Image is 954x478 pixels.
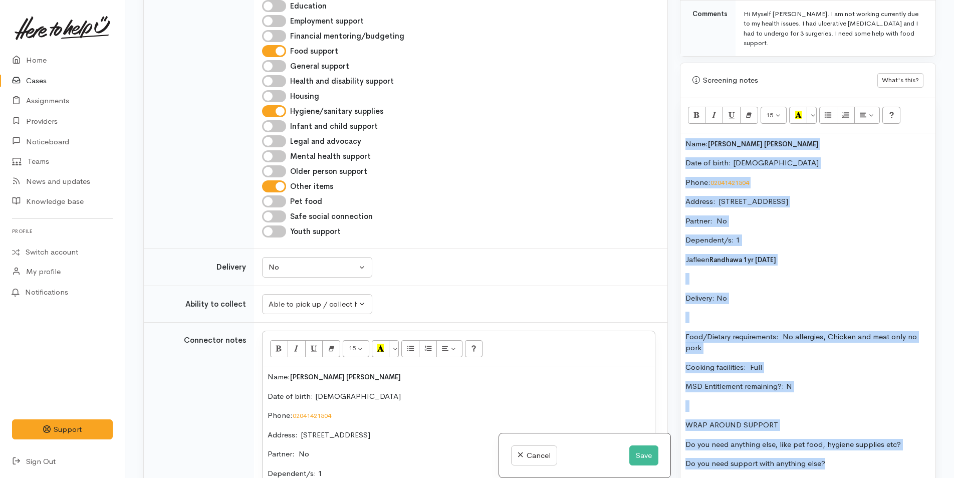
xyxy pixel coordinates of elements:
p: Partner: No [268,448,650,460]
span: 15 [766,111,773,119]
p: Address: [STREET_ADDRESS] [268,429,650,441]
button: Able to pick up / collect help on my own [262,294,372,315]
div: Screening notes [692,75,877,86]
button: Underline (CTRL+U) [305,340,323,357]
label: Safe social connection [290,211,373,222]
p: Jafleen [685,254,930,266]
h6: Profile [12,224,113,238]
a: 02041421504 [293,411,331,420]
button: Ordered list (CTRL+SHIFT+NUM8) [419,340,437,357]
button: Recent Color [372,340,390,357]
p: Dependent/s: 1 [685,234,930,246]
button: Help [465,340,483,357]
button: Recent Color [789,107,807,124]
label: Hygiene/sanitary supplies [290,106,383,117]
button: Support [12,419,113,440]
button: Ordered list (CTRL+SHIFT+NUM8) [837,107,855,124]
p: Date of birth: [DEMOGRAPHIC_DATA] [685,157,930,169]
td: Delivery [144,249,254,286]
button: Italic (CTRL+I) [705,107,723,124]
label: Older person support [290,166,367,177]
p: Partner: No [685,215,930,227]
button: What's this? [877,73,923,88]
p: Name: [268,371,650,383]
p: WRAP AROUND SUPPORT [685,419,930,431]
p: Address: [STREET_ADDRESS] [685,196,930,207]
button: Underline (CTRL+U) [723,107,741,124]
p: Phone: [685,177,930,188]
label: Mental health support [290,151,371,162]
label: Connector notes [184,335,246,346]
button: Remove Font Style (CTRL+\) [322,340,340,357]
label: Housing [290,91,319,102]
button: Bold (CTRL+B) [688,107,706,124]
label: Youth support [290,226,341,237]
div: Able to pick up / collect help on my own [269,299,357,310]
button: Paragraph [854,107,880,124]
p: Phone: [268,410,650,421]
a: 02041421504 [710,178,749,187]
button: Save [629,445,658,466]
button: Unordered list (CTRL+SHIFT+NUM7) [401,340,419,357]
label: Employment support [290,16,364,27]
button: Font Size [761,107,787,124]
label: Education [290,1,327,12]
button: More Color [807,107,817,124]
label: Legal and advocacy [290,136,361,147]
div: No [269,262,357,273]
p: Date of birth: [DEMOGRAPHIC_DATA] [268,391,650,402]
p: Do you need anything else, like pet food, hygiene supplies etc? [685,439,930,450]
label: Health and disability support [290,76,394,87]
td: Comments [680,1,736,56]
span: Randhawa 1yr [DATE] [709,256,776,264]
label: Pet food [290,196,322,207]
div: Hi Myself [PERSON_NAME]. I am not working currently due to my health issues. I had ulcerative [ME... [744,9,923,48]
button: Paragraph [436,340,462,357]
label: Infant and child support [290,121,378,132]
button: Remove Font Style (CTRL+\) [740,107,758,124]
p: MSD Entitlement remaining?: N [685,381,930,392]
label: Food support [290,46,338,57]
a: Cancel [511,445,557,466]
span: 15 [349,344,356,352]
span: [PERSON_NAME] [PERSON_NAME] [708,140,819,148]
label: General support [290,61,349,72]
button: More Color [389,340,399,357]
button: Italic (CTRL+I) [288,340,306,357]
button: Help [882,107,900,124]
p: Do you need support with anything else? [685,458,930,469]
label: Financial mentoring/budgeting [290,31,404,42]
button: No [262,257,372,278]
p: Food/Dietary requirements: No allergies, Chicken and meat only no pork [685,331,930,354]
p: Delivery: No [685,293,930,304]
p: Cooking facilities: Full [685,362,930,373]
button: Font Size [343,340,369,357]
button: Bold (CTRL+B) [270,340,288,357]
label: Ability to collect [185,299,246,310]
button: Unordered list (CTRL+SHIFT+NUM7) [819,107,837,124]
p: Name: [685,138,930,150]
label: Other items [290,181,333,192]
span: [PERSON_NAME] [PERSON_NAME] [290,373,401,381]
